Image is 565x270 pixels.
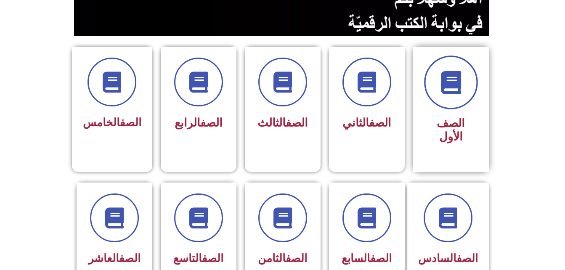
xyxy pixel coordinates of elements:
[418,252,478,265] span: السادس
[83,116,141,129] span: الخامس
[286,252,307,265] a: الصف
[369,116,391,130] a: الصف
[200,116,223,130] a: الصف
[120,116,141,129] a: الصف
[257,116,308,130] span: الثالث
[173,252,223,265] span: التاسع
[456,252,478,265] a: الصف
[202,252,223,265] a: الصف
[88,252,141,265] span: العاشر
[437,116,465,143] span: الصف الأول
[175,116,223,130] span: الرابع
[119,252,141,265] a: الصف
[286,116,308,130] a: الصف
[342,252,392,265] span: السابع
[258,252,307,265] span: الثامن
[370,252,392,265] a: الصف
[342,116,391,130] span: الثاني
